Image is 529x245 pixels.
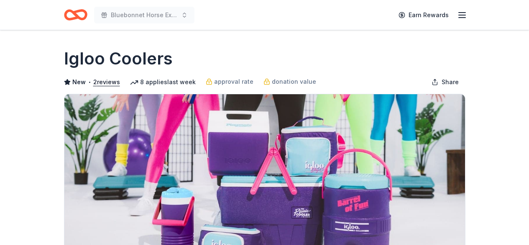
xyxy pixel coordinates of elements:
h1: Igloo Coolers [64,47,173,70]
div: 8 applies last week [130,77,196,87]
span: donation value [272,77,316,87]
span: • [88,79,91,85]
span: approval rate [214,77,253,87]
a: approval rate [206,77,253,87]
a: Earn Rewards [394,8,454,23]
button: Bluebonnet Horse Expo & Training Challenge [94,7,194,23]
span: Bluebonnet Horse Expo & Training Challenge [111,10,178,20]
span: New [72,77,86,87]
span: Share [442,77,459,87]
button: 2reviews [93,77,120,87]
button: Share [425,74,465,90]
a: Home [64,5,87,25]
a: donation value [263,77,316,87]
